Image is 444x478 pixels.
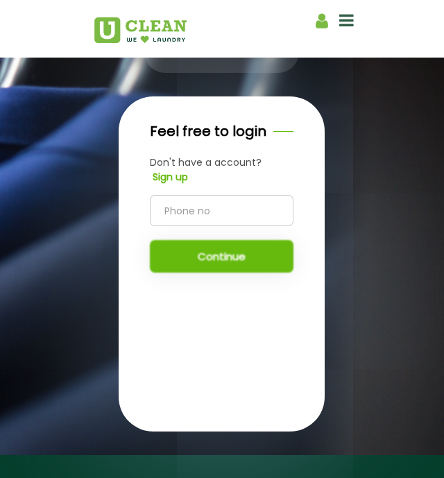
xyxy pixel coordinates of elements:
p: Feel free to login [150,121,266,142]
a: Sign up [150,170,188,185]
input: Phone no [150,195,293,226]
b: Sign up [153,170,188,184]
span: Don't have a account? [150,155,262,169]
img: UClean Laundry and Dry Cleaning [94,17,187,43]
